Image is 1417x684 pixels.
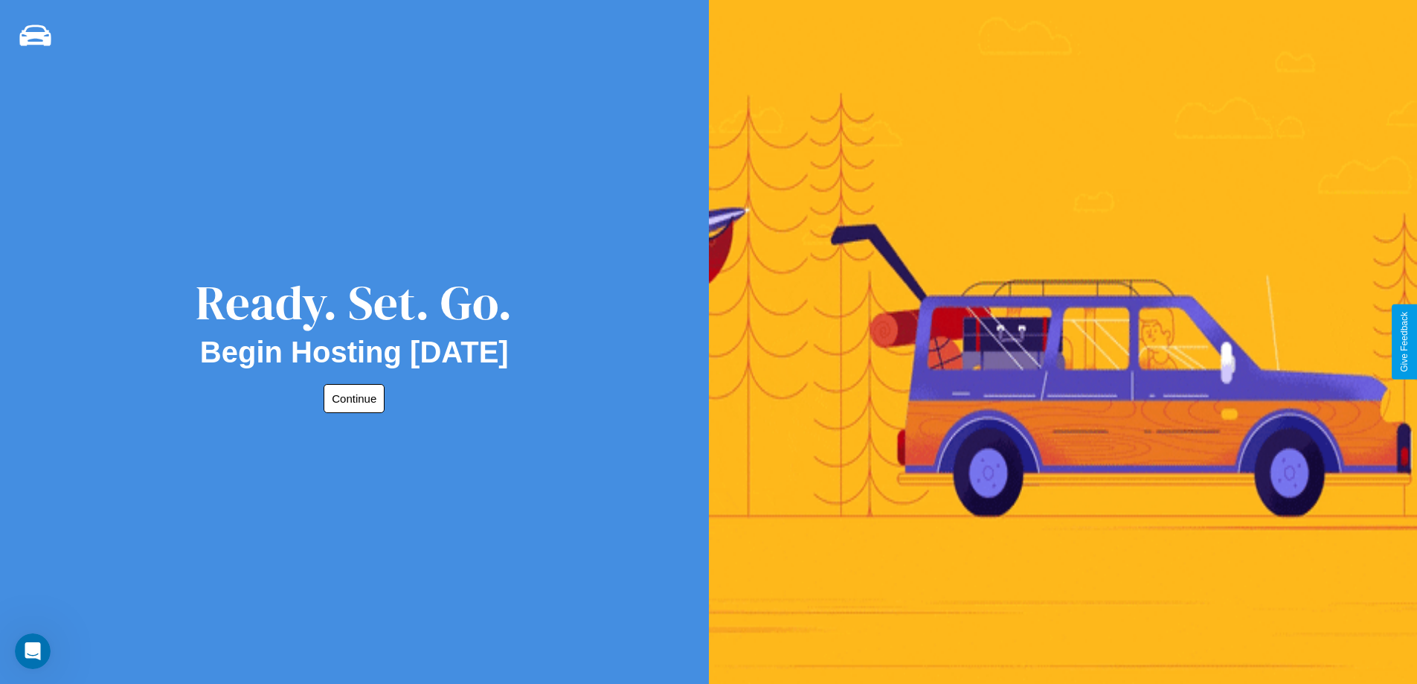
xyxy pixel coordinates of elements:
[324,384,385,413] button: Continue
[15,633,51,669] iframe: Intercom live chat
[196,269,513,336] div: Ready. Set. Go.
[1399,312,1410,372] div: Give Feedback
[200,336,509,369] h2: Begin Hosting [DATE]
